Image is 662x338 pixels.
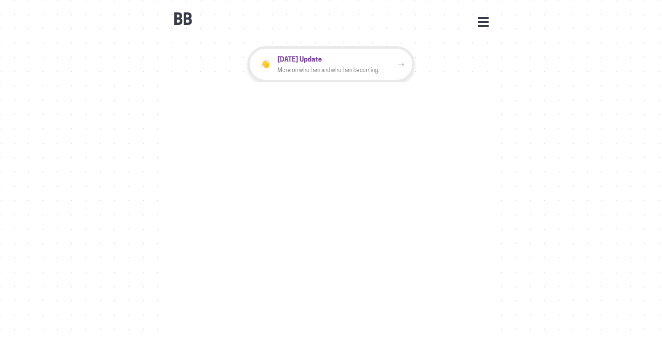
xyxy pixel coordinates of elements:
p: [DATE] Update [278,53,397,64]
p: More on who I am and who I am becoming. [278,65,397,75]
div: 👋 [257,57,273,72]
b: BB [173,10,192,29]
button: Open Menu [478,17,489,26]
div: ➝ [397,57,405,72]
a: 👋[DATE] UpdateMore on who I am and who I am becoming.➝ [169,46,493,82]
